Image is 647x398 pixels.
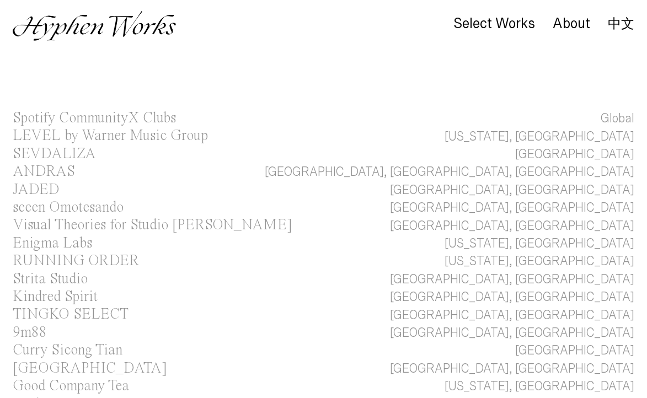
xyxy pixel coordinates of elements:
a: About [553,18,590,30]
a: Select Works [453,18,535,30]
div: [GEOGRAPHIC_DATA], [GEOGRAPHIC_DATA] [390,324,634,342]
div: seeen Omotesando [13,200,124,215]
div: [GEOGRAPHIC_DATA], [GEOGRAPHIC_DATA] [390,306,634,324]
div: About [553,16,590,31]
div: TINGKO SELECT [13,307,129,322]
div: Visual Theories for Studio [PERSON_NAME] [13,218,292,233]
div: Enigma Labs [13,236,92,251]
div: Strita Studio [13,272,88,287]
div: Spotify CommunityX Clubs [13,111,176,126]
div: [GEOGRAPHIC_DATA] [13,361,167,376]
div: JADED [13,182,60,197]
div: [US_STATE], [GEOGRAPHIC_DATA] [445,128,634,146]
div: [GEOGRAPHIC_DATA], [GEOGRAPHIC_DATA] [390,181,634,199]
div: Select Works [453,16,535,31]
div: [GEOGRAPHIC_DATA] [515,146,634,163]
div: Good Company Tea [13,379,129,394]
div: [GEOGRAPHIC_DATA], [GEOGRAPHIC_DATA] [390,217,634,235]
img: Hyphen Works [13,11,175,41]
div: Curry Sicong Tian [13,343,122,358]
div: [GEOGRAPHIC_DATA] [515,342,634,359]
div: [US_STATE], [GEOGRAPHIC_DATA] [445,252,634,270]
div: LEVEL by Warner Music Group [13,128,208,143]
div: ANDRAS [13,164,75,179]
div: [GEOGRAPHIC_DATA], [GEOGRAPHIC_DATA], [GEOGRAPHIC_DATA] [265,163,634,181]
div: RUNNING ORDER [13,254,139,268]
div: Global [601,110,634,127]
div: SEVDALIZA [13,147,96,162]
a: 中文 [608,18,634,30]
div: [GEOGRAPHIC_DATA], [GEOGRAPHIC_DATA] [390,271,634,288]
div: 9m88 [13,325,47,340]
div: [US_STATE], [GEOGRAPHIC_DATA] [445,378,634,395]
div: [US_STATE], [GEOGRAPHIC_DATA] [445,235,634,252]
div: Kindred Spirit [13,289,98,304]
div: [GEOGRAPHIC_DATA], [GEOGRAPHIC_DATA] [390,288,634,306]
div: [GEOGRAPHIC_DATA], [GEOGRAPHIC_DATA] [390,199,634,217]
div: [GEOGRAPHIC_DATA], [GEOGRAPHIC_DATA] [390,360,634,378]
